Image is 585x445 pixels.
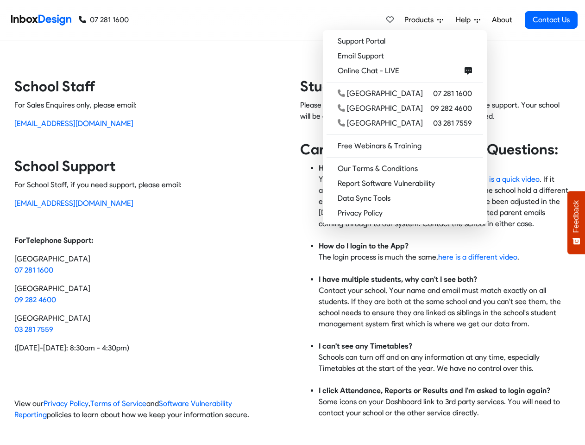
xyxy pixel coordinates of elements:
p: ([DATE]-[DATE]: 8:30am - 4:30pm) [14,343,285,354]
span: Help [456,14,474,25]
a: Products [401,11,447,29]
a: About [489,11,515,29]
a: Report Software Vulnerability [327,176,483,191]
a: Terms of Service [90,399,146,408]
a: [GEOGRAPHIC_DATA] 09 282 4600 [327,101,483,116]
button: Feedback - Show survey [567,191,585,254]
strong: Caregiver Frequently asked Questions: [300,141,558,158]
a: here is a quick video [472,175,540,184]
a: Free Webinars & Training [327,139,483,153]
a: [EMAIL_ADDRESS][DOMAIN_NAME] [14,119,133,128]
div: [GEOGRAPHIC_DATA] [338,118,423,129]
span: 07 281 1600 [433,88,472,99]
a: Our Terms & Conditions [327,161,483,176]
li: The login process is much the same, . [319,241,571,274]
a: Privacy Policy [44,399,88,408]
strong: For [14,236,26,245]
p: [GEOGRAPHIC_DATA] [14,313,285,335]
a: [GEOGRAPHIC_DATA] 07 281 1600 [327,86,483,101]
a: Data Sync Tools [327,191,483,206]
a: Privacy Policy [327,206,483,221]
a: Online Chat - LIVE [327,64,483,78]
a: [GEOGRAPHIC_DATA] 03 281 7559 [327,116,483,131]
a: 07 281 1600 [79,14,129,25]
span: Feedback [572,200,580,233]
p: [GEOGRAPHIC_DATA] [14,283,285,305]
div: Products [323,30,487,224]
strong: I have multiple students, why can't I see both? [319,275,477,284]
strong: I can't see any Timetables? [319,342,412,350]
span: 03 281 7559 [433,118,472,129]
strong: I click Attendance, Reports or Results and I'm asked to login again? [319,386,550,395]
li: You use the email that you provide the school, . If it advises "account not found", it is usually... [319,163,571,241]
a: Email Support [327,49,483,64]
a: 07 281 1600 [14,266,53,274]
a: here is a different video [438,253,517,261]
p: [GEOGRAPHIC_DATA] [14,254,285,276]
a: 03 281 7559 [14,325,53,334]
p: For Sales Enquires only, please email: [14,100,285,111]
a: 09 282 4600 [14,295,56,304]
span: Online Chat - LIVE [338,65,403,76]
li: Contact your school, Your name and email must match exactly on all students. If they are both at ... [319,274,571,341]
a: Contact Us [525,11,578,29]
span: 09 282 4600 [430,103,472,114]
li: Some icons on your Dashboard link to 3rd party services. You will need to contact your school or ... [319,385,571,419]
p: Please contact your School directly as we can not provide support. Your school will be able to he... [300,100,571,133]
strong: Students & Caregivers: [300,78,453,95]
p: For School Staff, if you need support, please email: [14,179,285,191]
strong: School Support [14,158,115,175]
strong: How do I login? [319,164,371,172]
div: [GEOGRAPHIC_DATA] [338,103,423,114]
strong: How do I login to the App? [319,242,409,250]
p: View our , and policies to learn about how we keep your information secure. [14,398,285,420]
a: Help [452,11,484,29]
a: Support Portal [327,34,483,49]
strong: School Staff [14,78,95,95]
li: Schools can turn off and on any information at any time, especially Timetables at the start of th... [319,341,571,385]
strong: Telephone Support: [26,236,93,245]
span: Products [404,14,437,25]
div: [GEOGRAPHIC_DATA] [338,88,423,99]
a: [EMAIL_ADDRESS][DOMAIN_NAME] [14,199,133,208]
